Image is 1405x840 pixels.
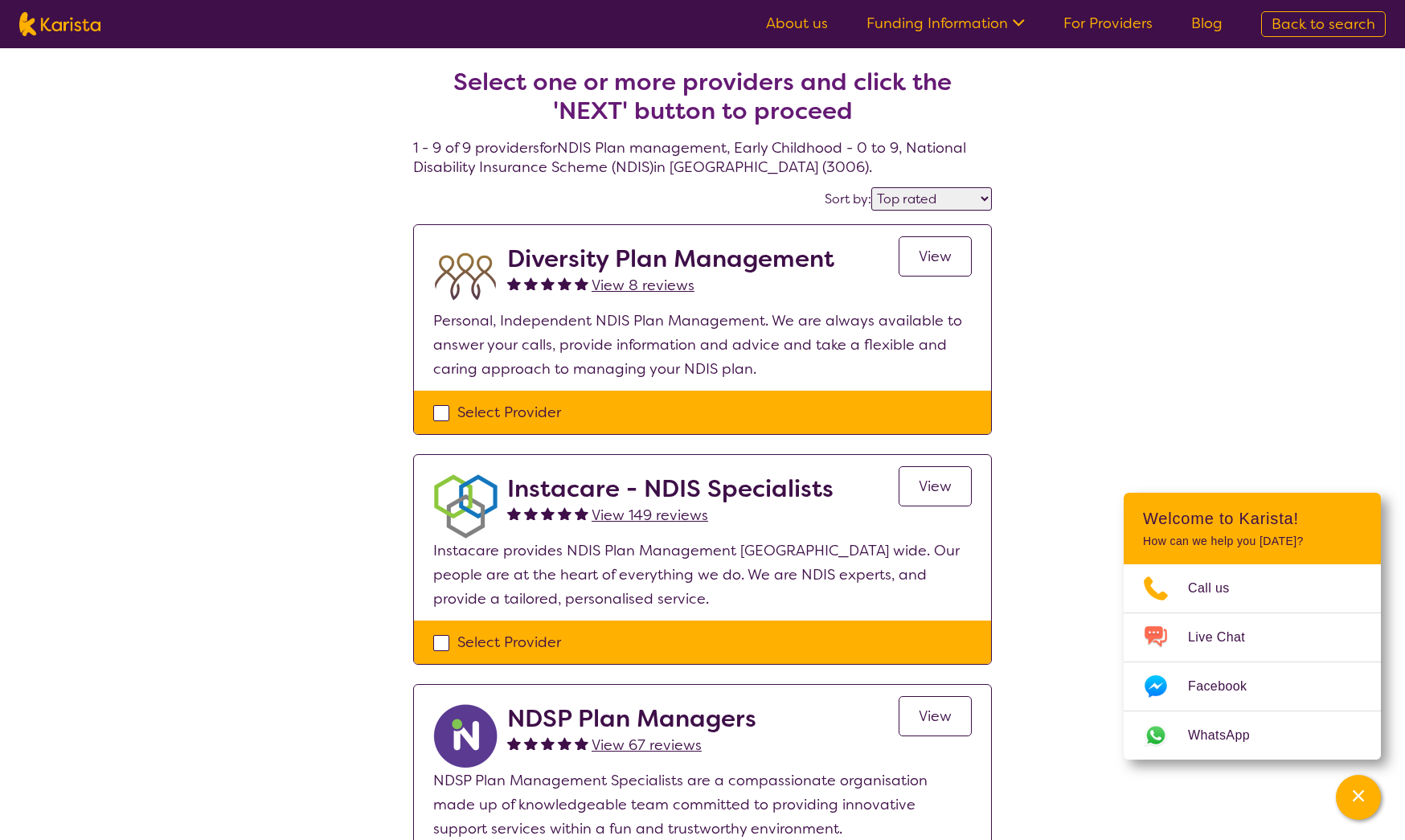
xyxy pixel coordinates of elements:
span: WhatsApp [1188,723,1269,748]
span: Facebook [1188,674,1266,699]
img: obkhna0zu27zdd4ubuus.png [433,474,498,539]
img: fullstar [541,506,555,520]
a: View 149 reviews [592,503,708,527]
label: Sort by: [825,191,871,207]
span: View [919,707,952,726]
a: View 67 reviews [592,733,702,757]
span: View 8 reviews [592,276,694,295]
a: View [899,696,972,736]
img: fullstar [524,506,538,520]
span: View [919,247,952,266]
img: fullstar [541,277,555,290]
a: Back to search [1261,11,1386,37]
a: Blog [1191,14,1223,33]
img: fullstar [507,736,521,750]
a: View 8 reviews [592,273,694,297]
img: fullstar [524,277,538,290]
h2: Diversity Plan Management [507,244,834,273]
a: Funding Information [866,14,1025,33]
span: Call us [1188,576,1249,600]
img: ryxpuxvt8mh1enfatjpo.png [433,704,498,768]
ul: Choose channel [1124,564,1381,760]
span: View 149 reviews [592,506,708,525]
h2: NDSP Plan Managers [507,704,756,733]
h4: 1 - 9 of 9 providers for NDIS Plan management , Early Childhood - 0 to 9 , National Disability In... [413,29,992,177]
img: fullstar [558,506,571,520]
a: Web link opens in a new tab. [1124,711,1381,760]
a: View [899,466,972,506]
span: Back to search [1272,14,1375,34]
p: Instacare provides NDIS Plan Management [GEOGRAPHIC_DATA] wide. Our people are at the heart of ev... [433,539,972,611]
h2: Instacare - NDIS Specialists [507,474,834,503]
span: View 67 reviews [592,736,702,755]
img: Karista logo [19,12,100,36]
img: fullstar [507,506,521,520]
img: fullstar [575,506,588,520]
a: About us [766,14,828,33]
div: Channel Menu [1124,493,1381,760]
img: fullstar [558,277,571,290]
img: fullstar [507,277,521,290]
img: fullstar [575,736,588,750]
img: fullstar [558,736,571,750]
img: fullstar [541,736,555,750]
h2: Select one or more providers and click the 'NEXT' button to proceed [432,68,973,125]
p: How can we help you [DATE]? [1143,535,1362,548]
img: fullstar [524,736,538,750]
a: View [899,236,972,277]
button: Channel Menu [1336,775,1381,820]
img: duqvjtfkvnzb31ymex15.png [433,244,498,309]
span: View [919,477,952,496]
span: Live Chat [1188,625,1264,649]
p: Personal, Independent NDIS Plan Management. We are always available to answer your calls, provide... [433,309,972,381]
img: fullstar [575,277,588,290]
a: For Providers [1063,14,1153,33]
h2: Welcome to Karista! [1143,509,1362,528]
